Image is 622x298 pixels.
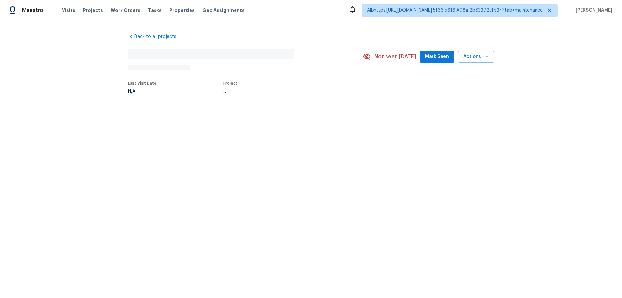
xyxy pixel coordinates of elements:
span: Projects [83,7,103,14]
span: Mark Seen [425,53,449,61]
span: [PERSON_NAME] [573,7,612,14]
span: Geo Assignments [202,7,245,14]
span: Work Orders [111,7,140,14]
span: Actions [463,53,489,61]
button: Actions [458,51,494,63]
span: Properties [169,7,195,14]
span: Project [223,81,237,85]
button: Mark Seen [420,51,454,63]
span: Not seen [DATE] [374,54,416,60]
span: Visits [62,7,75,14]
span: Albhttps:[URL][DOMAIN_NAME] 5f66 5616 A08a 2b83372cfb34?tab=maintenance [367,7,543,14]
div: N/A [128,89,156,94]
span: Maestro [22,7,43,14]
span: Tasks [148,8,162,13]
span: Last Visit Date [128,81,156,85]
a: Back to all projects [128,33,190,40]
div: ... [223,89,348,94]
